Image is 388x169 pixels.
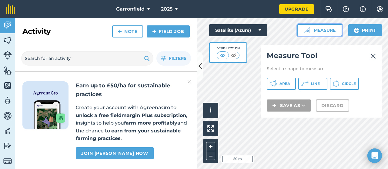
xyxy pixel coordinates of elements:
img: svg+xml;base64,PD94bWwgdmVyc2lvbj0iMS4wIiBlbmNvZGluZz0idXRmLTgiPz4KPCEtLSBHZW5lcmF0b3I6IEFkb2JlIE... [3,157,12,165]
h2: Activity [22,27,51,36]
button: Area [267,78,296,90]
input: Search for an activity [21,51,153,66]
button: Filters [156,51,191,66]
button: + [206,142,215,151]
img: svg+xml;base64,PHN2ZyB4bWxucz0iaHR0cDovL3d3dy53My5vcmcvMjAwMC9zdmciIHdpZHRoPSIxNCIgaGVpZ2h0PSIyNC... [118,28,122,35]
a: Field Job [147,25,190,37]
span: Filters [169,55,186,62]
img: Ruler icon [304,27,310,33]
button: Print [348,24,382,36]
h2: Earn up to £50/ha for sustainable practices [76,81,190,99]
span: i [210,106,212,114]
button: Line [298,78,327,90]
img: svg+xml;base64,PD94bWwgdmVyc2lvbj0iMS4wIiBlbmNvZGluZz0idXRmLTgiPz4KPCEtLSBHZW5lcmF0b3I6IEFkb2JlIE... [3,96,12,105]
a: Upgrade [279,4,314,14]
h2: Measure Tool [267,51,376,63]
img: Two speech bubbles overlapping with the left bubble in the forefront [325,6,333,12]
img: A cog icon [376,6,383,12]
img: svg+xml;base64,PHN2ZyB4bWxucz0iaHR0cDovL3d3dy53My5vcmcvMjAwMC9zdmciIHdpZHRoPSIyMiIgaGVpZ2h0PSIzMC... [370,53,376,60]
img: svg+xml;base64,PD94bWwgdmVyc2lvbj0iMS4wIiBlbmNvZGluZz0idXRmLTgiPz4KPCEtLSBHZW5lcmF0b3I6IEFkb2JlIE... [3,126,12,135]
img: svg+xml;base64,PHN2ZyB4bWxucz0iaHR0cDovL3d3dy53My5vcmcvMjAwMC9zdmciIHdpZHRoPSIxOSIgaGVpZ2h0PSIyNC... [144,55,150,62]
span: Garronfield [116,5,145,13]
button: – [206,151,215,160]
p: Select a shape to measure [267,66,376,72]
img: svg+xml;base64,PHN2ZyB4bWxucz0iaHR0cDovL3d3dy53My5vcmcvMjAwMC9zdmciIHdpZHRoPSI1NiIgaGVpZ2h0PSI2MC... [3,81,12,90]
img: svg+xml;base64,PHN2ZyB4bWxucz0iaHR0cDovL3d3dy53My5vcmcvMjAwMC9zdmciIHdpZHRoPSI1MCIgaGVpZ2h0PSI0MC... [219,52,226,58]
button: Save as [267,99,311,112]
div: Visibility: On [217,46,240,51]
img: svg+xml;base64,PHN2ZyB4bWxucz0iaHR0cDovL3d3dy53My5vcmcvMjAwMC9zdmciIHdpZHRoPSIxNyIgaGVpZ2h0PSIxNy... [360,5,366,13]
img: A question mark icon [342,6,350,12]
img: svg+xml;base64,PHN2ZyB4bWxucz0iaHR0cDovL3d3dy53My5vcmcvMjAwMC9zdmciIHdpZHRoPSIxOSIgaGVpZ2h0PSIyNC... [354,27,360,34]
img: svg+xml;base64,PHN2ZyB4bWxucz0iaHR0cDovL3d3dy53My5vcmcvMjAwMC9zdmciIHdpZHRoPSIyMiIgaGVpZ2h0PSIzMC... [187,78,191,85]
strong: farm more profitably [124,120,177,126]
img: Four arrows, one pointing top left, one top right, one bottom right and the last bottom left [207,125,214,132]
span: Line [311,81,320,86]
img: svg+xml;base64,PHN2ZyB4bWxucz0iaHR0cDovL3d3dy53My5vcmcvMjAwMC9zdmciIHdpZHRoPSI1MCIgaGVpZ2h0PSI0MC... [230,52,237,58]
button: Circle [330,78,359,90]
img: svg+xml;base64,PHN2ZyB4bWxucz0iaHR0cDovL3d3dy53My5vcmcvMjAwMC9zdmciIHdpZHRoPSI1NiIgaGVpZ2h0PSI2MC... [3,36,12,45]
img: fieldmargin Logo [6,4,15,14]
a: Note [112,25,143,37]
button: i [203,103,218,118]
img: svg+xml;base64,PD94bWwgdmVyc2lvbj0iMS4wIiBlbmNvZGluZz0idXRmLTgiPz4KPCEtLSBHZW5lcmF0b3I6IEFkb2JlIE... [3,141,12,151]
div: Open Intercom Messenger [367,148,382,163]
img: svg+xml;base64,PHN2ZyB4bWxucz0iaHR0cDovL3d3dy53My5vcmcvMjAwMC9zdmciIHdpZHRoPSIxNCIgaGVpZ2h0PSIyNC... [272,102,276,109]
button: Measure [297,24,342,36]
span: 2025 [161,5,172,13]
button: Satellite (Azure) [209,24,267,36]
img: svg+xml;base64,PHN2ZyB4bWxucz0iaHR0cDovL3d3dy53My5vcmcvMjAwMC9zdmciIHdpZHRoPSIxNCIgaGVpZ2h0PSIyNC... [152,28,156,35]
strong: unlock a free fieldmargin Plus subscription [76,112,186,118]
span: Circle [342,81,356,86]
img: Screenshot of the Gro app [34,100,65,129]
img: svg+xml;base64,PD94bWwgdmVyc2lvbj0iMS4wIiBlbmNvZGluZz0idXRmLTgiPz4KPCEtLSBHZW5lcmF0b3I6IEFkb2JlIE... [3,21,12,30]
button: Discard [316,99,349,112]
a: Join [PERSON_NAME] now [76,147,153,159]
img: svg+xml;base64,PD94bWwgdmVyc2lvbj0iMS4wIiBlbmNvZGluZz0idXRmLTgiPz4KPCEtLSBHZW5lcmF0b3I6IEFkb2JlIE... [3,51,12,60]
img: svg+xml;base64,PHN2ZyB4bWxucz0iaHR0cDovL3d3dy53My5vcmcvMjAwMC9zdmciIHdpZHRoPSI1NiIgaGVpZ2h0PSI2MC... [3,66,12,75]
img: svg+xml;base64,PD94bWwgdmVyc2lvbj0iMS4wIiBlbmNvZGluZz0idXRmLTgiPz4KPCEtLSBHZW5lcmF0b3I6IEFkb2JlIE... [3,111,12,120]
span: Area [279,81,290,86]
strong: earn from your sustainable farming practices [76,128,181,141]
p: Create your account with AgreenaGro to , insights to help you and the chance to . [76,104,190,142]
